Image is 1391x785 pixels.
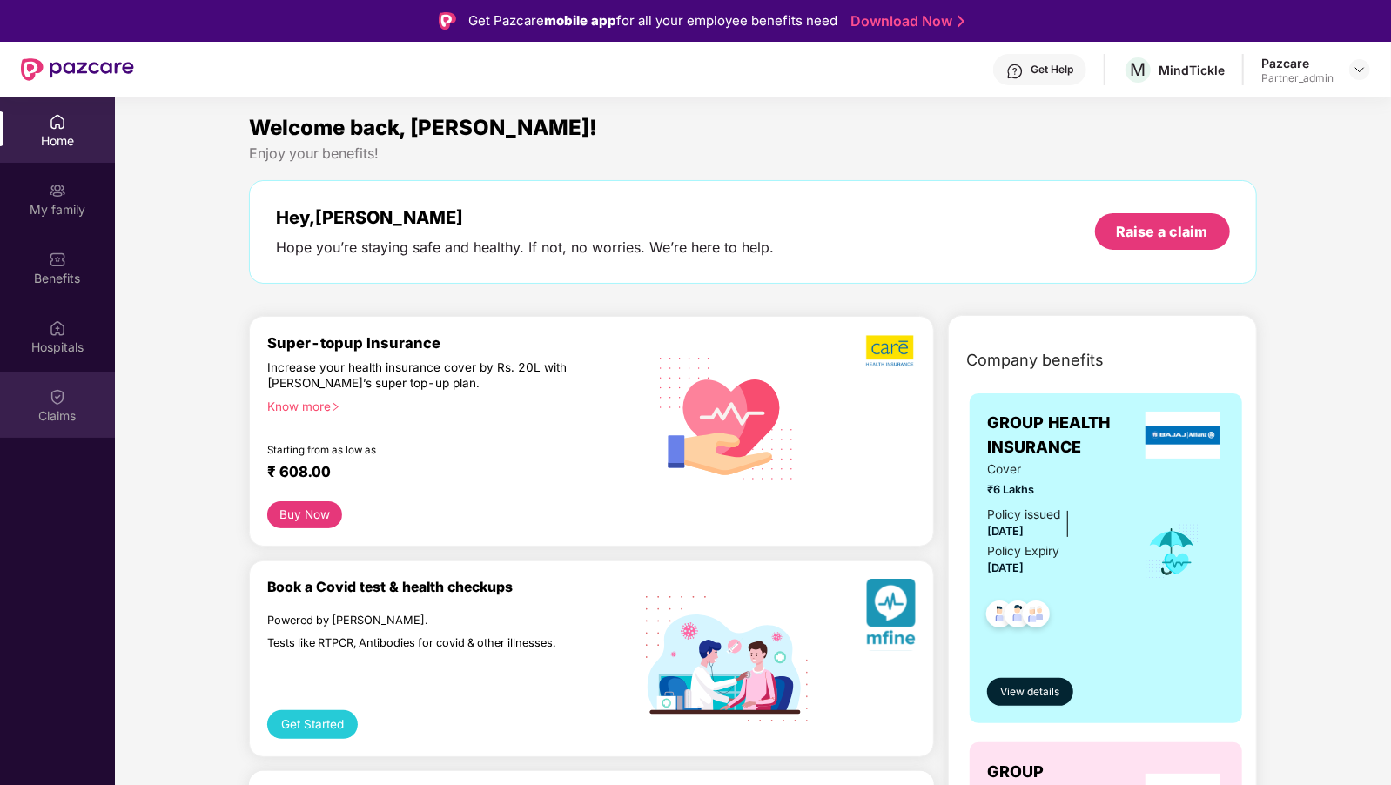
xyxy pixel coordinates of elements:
[987,561,1024,574] span: [DATE]
[267,579,645,595] div: Book a Covid test & health checkups
[987,506,1060,525] div: Policy issued
[1146,412,1220,459] img: insurerLogo
[987,525,1024,538] span: [DATE]
[267,444,571,456] div: Starting from as low as
[267,399,635,411] div: Know more
[978,595,1021,638] img: svg+xml;base64,PHN2ZyB4bWxucz0iaHR0cDovL3d3dy53My5vcmcvMjAwMC9zdmciIHdpZHRoPSI0OC45NDMiIGhlaWdodD...
[544,12,616,29] strong: mobile app
[331,402,340,412] span: right
[1001,684,1060,701] span: View details
[49,182,66,199] img: svg+xml;base64,PHN2ZyB3aWR0aD0iMjAiIGhlaWdodD0iMjAiIHZpZXdCb3g9IjAgMCAyMCAyMCIgZmlsbD0ibm9uZSIgeG...
[1015,595,1058,638] img: svg+xml;base64,PHN2ZyB4bWxucz0iaHR0cDovL3d3dy53My5vcmcvMjAwMC9zdmciIHdpZHRoPSI0OC45NDMiIGhlaWdodD...
[1159,62,1225,78] div: MindTickle
[850,12,959,30] a: Download Now
[267,635,570,650] div: Tests like RTPCR, Antibodies for covid & other illnesses.
[958,12,964,30] img: Stroke
[49,113,66,131] img: svg+xml;base64,PHN2ZyBpZD0iSG9tZSIgeG1sbnM9Imh0dHA6Ly93d3cudzMub3JnLzIwMDAvc3ZnIiB3aWR0aD0iMjAiIG...
[1031,63,1073,77] div: Get Help
[987,542,1059,561] div: Policy Expiry
[987,460,1120,480] span: Cover
[49,251,66,268] img: svg+xml;base64,PHN2ZyBpZD0iQmVuZWZpdHMiIHhtbG5zPSJodHRwOi8vd3d3LnczLm9yZy8yMDAwL3N2ZyIgd2lkdGg9Ij...
[987,411,1141,460] span: GROUP HEALTH INSURANCE
[1144,523,1200,580] img: icon
[49,319,66,337] img: svg+xml;base64,PHN2ZyBpZD0iSG9zcGl0YWxzIiB4bWxucz0iaHR0cDovL3d3dy53My5vcmcvMjAwMC9zdmciIHdpZHRoPS...
[468,10,837,31] div: Get Pazcare for all your employee benefits need
[987,481,1120,499] span: ₹6 Lakhs
[249,115,597,140] span: Welcome back, [PERSON_NAME]!
[966,348,1104,372] span: Company benefits
[1261,71,1334,85] div: Partner_admin
[646,335,808,500] img: svg+xml;base64,PHN2ZyB4bWxucz0iaHR0cDovL3d3dy53My5vcmcvMjAwMC9zdmciIHhtbG5zOnhsaW5rPSJodHRwOi8vd3...
[267,334,645,352] div: Super-topup Insurance
[1353,63,1367,77] img: svg+xml;base64,PHN2ZyBpZD0iRHJvcGRvd24tMzJ4MzIiIHhtbG5zPSJodHRwOi8vd3d3LnczLm9yZy8yMDAwL3N2ZyIgd2...
[49,388,66,406] img: svg+xml;base64,PHN2ZyBpZD0iQ2xhaW0iIHhtbG5zPSJodHRwOi8vd3d3LnczLm9yZy8yMDAwL3N2ZyIgd2lkdGg9IjIwIi...
[1261,55,1334,71] div: Pazcare
[267,710,357,739] button: Get Started
[21,58,134,81] img: New Pazcare Logo
[866,579,916,651] img: svg+xml;base64,PHN2ZyB4bWxucz0iaHR0cDovL3d3dy53My5vcmcvMjAwMC9zdmciIHhtbG5zOnhsaW5rPSJodHRwOi8vd3...
[987,678,1073,706] button: View details
[267,463,628,484] div: ₹ 608.00
[249,144,1256,163] div: Enjoy your benefits!
[267,613,570,627] div: Powered by [PERSON_NAME].
[866,334,916,367] img: b5dec4f62d2307b9de63beb79f102df3.png
[1006,63,1024,80] img: svg+xml;base64,PHN2ZyBpZD0iSGVscC0zMngzMiIgeG1sbnM9Imh0dHA6Ly93d3cudzMub3JnLzIwMDAvc3ZnIiB3aWR0aD...
[267,501,341,528] button: Buy Now
[997,595,1039,638] img: svg+xml;base64,PHN2ZyB4bWxucz0iaHR0cDovL3d3dy53My5vcmcvMjAwMC9zdmciIHdpZHRoPSI0OC45NDMiIGhlaWdodD...
[439,12,456,30] img: Logo
[276,207,774,228] div: Hey, [PERSON_NAME]
[646,596,808,721] img: svg+xml;base64,PHN2ZyB4bWxucz0iaHR0cDovL3d3dy53My5vcmcvMjAwMC9zdmciIHdpZHRoPSIxOTIiIGhlaWdodD0iMT...
[267,359,570,391] div: Increase your health insurance cover by Rs. 20L with [PERSON_NAME]’s super top-up plan.
[1131,59,1146,80] span: M
[276,238,774,257] div: Hope you’re staying safe and healthy. If not, no worries. We’re here to help.
[1117,222,1208,241] div: Raise a claim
